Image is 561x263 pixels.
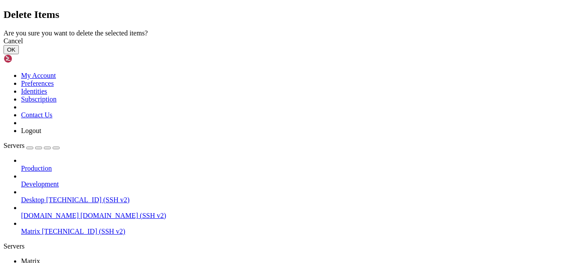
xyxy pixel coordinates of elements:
a: Subscription [21,95,57,103]
x-row: Run 'do-release-upgrade' to upgrade to it. [4,167,447,175]
span: [DOMAIN_NAME] (SSH v2) [81,212,167,219]
a: Production [21,165,557,172]
span: Подробнее о включении службы ESM Apps at [URL][DOMAIN_NAME] [4,145,210,152]
div: Are you sure you want to delete the selected items? [4,29,557,37]
span: 2 обновления может быть применено немедленно. [4,115,161,122]
div: Cancel [4,37,557,45]
a: Development [21,180,557,188]
div: (16, 26) [63,197,66,204]
span: [TECHNICAL_ID] (SSH v2) [46,196,129,203]
a: [DOMAIN_NAME] [DOMAIN_NAME] (SSH v2) [21,212,557,220]
button: OK [4,45,19,54]
span: Servers [4,142,25,149]
a: Logout [21,127,41,134]
div: Servers [4,242,557,250]
a: Matrix [TECHNICAL_ID] (SSH v2) [21,228,557,235]
a: My Account [21,72,56,79]
li: Development [21,172,557,188]
a: Servers [4,142,60,149]
span: [DOMAIN_NAME] [21,212,79,219]
x-row: Last login: [DATE] from [TECHNICAL_ID] [4,189,447,197]
span: Чтобы просмотреть дополнительные обновления выполните: apt list --upgradable [4,123,270,130]
li: Matrix [TECHNICAL_ID] (SSH v2) [21,220,557,235]
x-row: Usage of /: 13.5% of 127.83GB Users logged in: 1 [4,63,447,70]
li: Production [21,157,557,172]
img: Shellngn [4,54,54,63]
x-row: * Management: [URL][DOMAIN_NAME] [4,18,447,26]
span: [TECHNICAL_ID] (SSH v2) [42,228,125,235]
x-row: root@server1:~# [4,197,447,204]
li: [DOMAIN_NAME] [DOMAIN_NAME] (SSH v2) [21,204,557,220]
x-row: New release '24.04.3 LTS' available. [4,160,447,167]
a: Preferences [21,80,54,87]
a: Contact Us [21,111,53,119]
h2: Delete Items [4,9,557,21]
span: Расширенное поддержание безопасности (ESM) для Applications выключено. [4,100,249,107]
span: Desktop [21,196,44,203]
span: Production [21,165,52,172]
span: Development [21,180,59,188]
x-row: Swap usage: 0% [4,78,447,85]
x-row: System load: 0.0 Processes: 282 [4,56,447,63]
li: Desktop [TECHNICAL_ID] (SSH v2) [21,188,557,204]
span: 15 дополнительных обновлений безопасности могут быть применены с помощью ESM Apps. [4,137,291,144]
x-row: * Support: [URL][DOMAIN_NAME] [4,26,447,33]
x-row: Memory usage: 20% IPv4 address for ens18: [TECHNICAL_ID] [4,70,447,78]
x-row: * Documentation: [URL][DOMAIN_NAME] [4,11,447,18]
span: Matrix [21,228,40,235]
span: System information as of Пн 01 сен 2025 22:45:56 UTC [4,41,186,48]
a: Desktop [TECHNICAL_ID] (SSH v2) [21,196,557,204]
a: Identities [21,88,47,95]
